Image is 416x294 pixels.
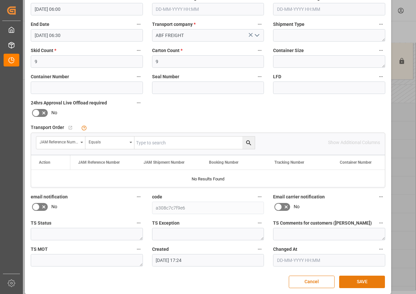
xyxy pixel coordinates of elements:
[340,160,372,165] span: Container Number
[273,3,385,15] input: DD-MM-YYYY HH:MM
[255,72,264,81] button: Seal Number
[255,193,264,201] button: code
[31,29,143,42] input: DD-MM-YYYY HH:MM
[31,124,64,131] span: Transport Order
[31,246,48,253] span: TS MOT
[377,245,385,253] button: Changed At
[31,3,143,15] input: DD-MM-YYYY HH:MM
[273,193,325,200] span: Email carrier notification
[339,276,385,288] button: SAVE
[252,30,262,41] button: open menu
[273,254,385,266] input: DD-MM-YYYY HH:MM
[273,220,372,227] span: TS Comments for customers ([PERSON_NAME])
[152,220,180,227] span: TS Exception
[152,73,179,80] span: Seal Number
[36,137,85,149] button: open menu
[273,73,281,80] span: LFD
[242,137,255,149] button: search button
[377,20,385,28] button: Shipment Type
[31,220,51,227] span: TS Status
[40,138,78,145] div: JAM Reference Number
[377,193,385,201] button: Email carrier notification
[31,21,49,28] span: End Date
[89,138,127,145] div: Equals
[31,193,68,200] span: email notification
[273,21,304,28] span: Shipment Type
[134,99,143,107] button: 24hrs Approval Live Offload required
[51,109,57,116] span: No
[152,47,182,54] span: Carton Count
[31,73,69,80] span: Container Number
[255,46,264,55] button: Carton Count *
[273,246,297,253] span: Changed At
[134,219,143,227] button: TS Status
[377,46,385,55] button: Container Size
[152,193,162,200] span: code
[31,100,107,106] span: 24hrs Approval Live Offload required
[289,276,335,288] button: Cancel
[294,203,300,210] span: No
[152,254,264,266] input: DD-MM-YYYY HH:MM
[134,46,143,55] button: Skid Count *
[134,245,143,253] button: TS MOT
[134,72,143,81] button: Container Number
[152,21,196,28] span: Transport company
[39,160,50,165] div: Action
[78,160,120,165] span: JAM Reference Number
[209,160,238,165] span: Booking Number
[152,3,264,15] input: DD-MM-YYYY HH:MM
[152,246,169,253] span: Created
[255,219,264,227] button: TS Exception
[377,72,385,81] button: LFD
[134,20,143,28] button: End Date
[274,160,304,165] span: Tracking Number
[51,203,57,210] span: No
[255,20,264,28] button: Transport company *
[144,160,184,165] span: JAM Shipment Number
[273,47,304,54] span: Container Size
[377,219,385,227] button: TS Comments for customers ([PERSON_NAME])
[85,137,134,149] button: open menu
[31,47,56,54] span: Skid Count
[134,137,255,149] input: Type to search
[255,245,264,253] button: Created
[134,193,143,201] button: email notification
